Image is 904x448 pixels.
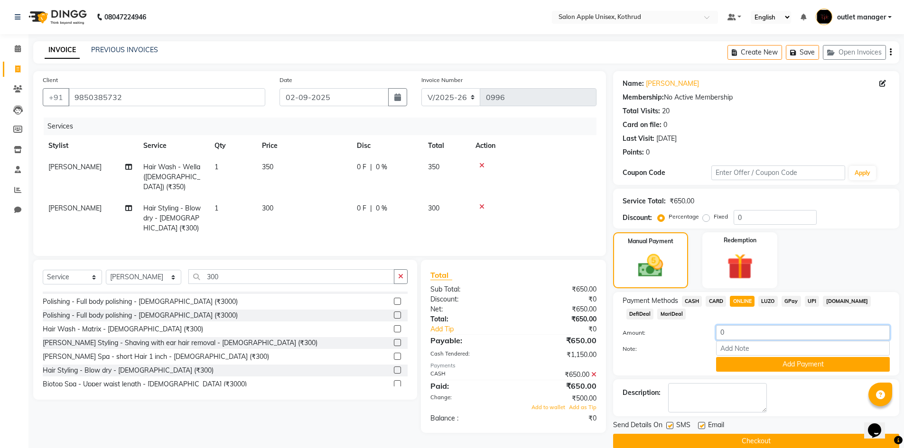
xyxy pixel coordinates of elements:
[724,236,756,245] label: Redemption
[68,88,265,106] input: Search by Name/Mobile/Email/Code
[727,45,782,60] button: Create New
[214,163,218,171] span: 1
[708,420,724,432] span: Email
[43,379,247,389] div: Biotop Spa - Upper waist length - [DEMOGRAPHIC_DATA] (₹3000)
[646,147,650,157] div: 0
[423,380,513,392] div: Paid:
[262,204,273,212] span: 300
[43,297,238,307] div: Polishing - Full body polishing - [DEMOGRAPHIC_DATA] (₹3000)
[143,204,201,232] span: Hair Styling - Blow dry - [DEMOGRAPHIC_DATA] (₹300)
[430,270,452,280] span: Total
[531,404,565,411] span: Add to wallet
[623,196,666,206] div: Service Total:
[256,135,351,156] th: Price
[670,196,694,206] div: ₹650.00
[351,135,422,156] th: Disc
[43,135,138,156] th: Stylist
[623,134,654,144] div: Last Visit:
[630,251,671,280] img: _cash.svg
[711,165,845,180] input: Enter Offer / Coupon Code
[423,284,513,294] div: Sub Total:
[43,366,214,375] div: Hair Styling - Blow dry - [DEMOGRAPHIC_DATA] (₹300)
[662,106,670,116] div: 20
[569,404,596,411] span: Add as Tip
[43,88,69,106] button: +91
[376,203,387,213] span: 0 %
[623,92,664,102] div: Membership:
[423,314,513,324] div: Total:
[786,45,819,60] button: Save
[423,324,528,334] a: Add Tip
[423,413,513,423] div: Balance :
[758,296,778,307] span: LUZO
[623,79,644,89] div: Name:
[716,341,890,356] input: Add Note
[623,147,644,157] div: Points:
[628,237,673,246] label: Manual Payment
[663,120,667,130] div: 0
[626,309,654,320] span: DefiDeal
[656,134,677,144] div: [DATE]
[423,335,513,346] div: Payable:
[370,162,372,172] span: |
[623,168,712,178] div: Coupon Code
[91,46,158,54] a: PREVIOUS INVOICES
[623,120,662,130] div: Card on file:
[43,338,317,348] div: [PERSON_NAME] Styling - Shaving with ear hair removal - [DEMOGRAPHIC_DATA] (₹300)
[623,213,652,223] div: Discount:
[513,304,604,314] div: ₹650.00
[45,42,80,59] a: INVOICE
[423,294,513,304] div: Discount:
[513,380,604,392] div: ₹650.00
[864,410,895,439] iframe: chat widget
[357,162,366,172] span: 0 F
[513,335,604,346] div: ₹650.00
[719,250,761,283] img: _gift.svg
[280,76,292,84] label: Date
[782,296,801,307] span: GPay
[44,118,604,135] div: Services
[422,135,470,156] th: Total
[716,325,890,340] input: Amount
[714,212,728,221] label: Fixed
[837,12,886,22] span: outlet manager
[430,362,596,370] div: Payments
[513,284,604,294] div: ₹650.00
[138,135,209,156] th: Service
[43,324,203,334] div: Hair Wash - Matrix - [DEMOGRAPHIC_DATA] (₹300)
[529,324,604,334] div: ₹0
[623,106,660,116] div: Total Visits:
[370,203,372,213] span: |
[188,269,394,284] input: Search or Scan
[669,212,699,221] label: Percentage
[428,204,439,212] span: 300
[43,352,269,362] div: [PERSON_NAME] Spa - short Hair 1 inch - [DEMOGRAPHIC_DATA] (₹300)
[816,9,832,25] img: outlet manager
[615,329,709,337] label: Amount:
[623,92,890,102] div: No Active Membership
[104,4,146,30] b: 08047224946
[513,393,604,403] div: ₹500.00
[623,296,678,306] span: Payment Methods
[623,388,661,398] div: Description:
[423,393,513,403] div: Change:
[376,162,387,172] span: 0 %
[262,163,273,171] span: 350
[513,370,604,380] div: ₹650.00
[43,311,238,320] div: Polishing - Full body polishing - [DEMOGRAPHIC_DATA] (₹3000)
[357,203,366,213] span: 0 F
[423,304,513,314] div: Net:
[423,370,513,380] div: CASH
[470,135,596,156] th: Action
[209,135,256,156] th: Qty
[676,420,690,432] span: SMS
[823,296,871,307] span: [DOMAIN_NAME]
[423,350,513,360] div: Cash Tendered:
[805,296,820,307] span: UPI
[682,296,702,307] span: CASH
[513,314,604,324] div: ₹650.00
[143,163,200,191] span: Hair Wash - Wella ([DEMOGRAPHIC_DATA]) (₹350)
[657,309,686,320] span: MariDeal
[615,345,709,353] label: Note:
[24,4,89,30] img: logo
